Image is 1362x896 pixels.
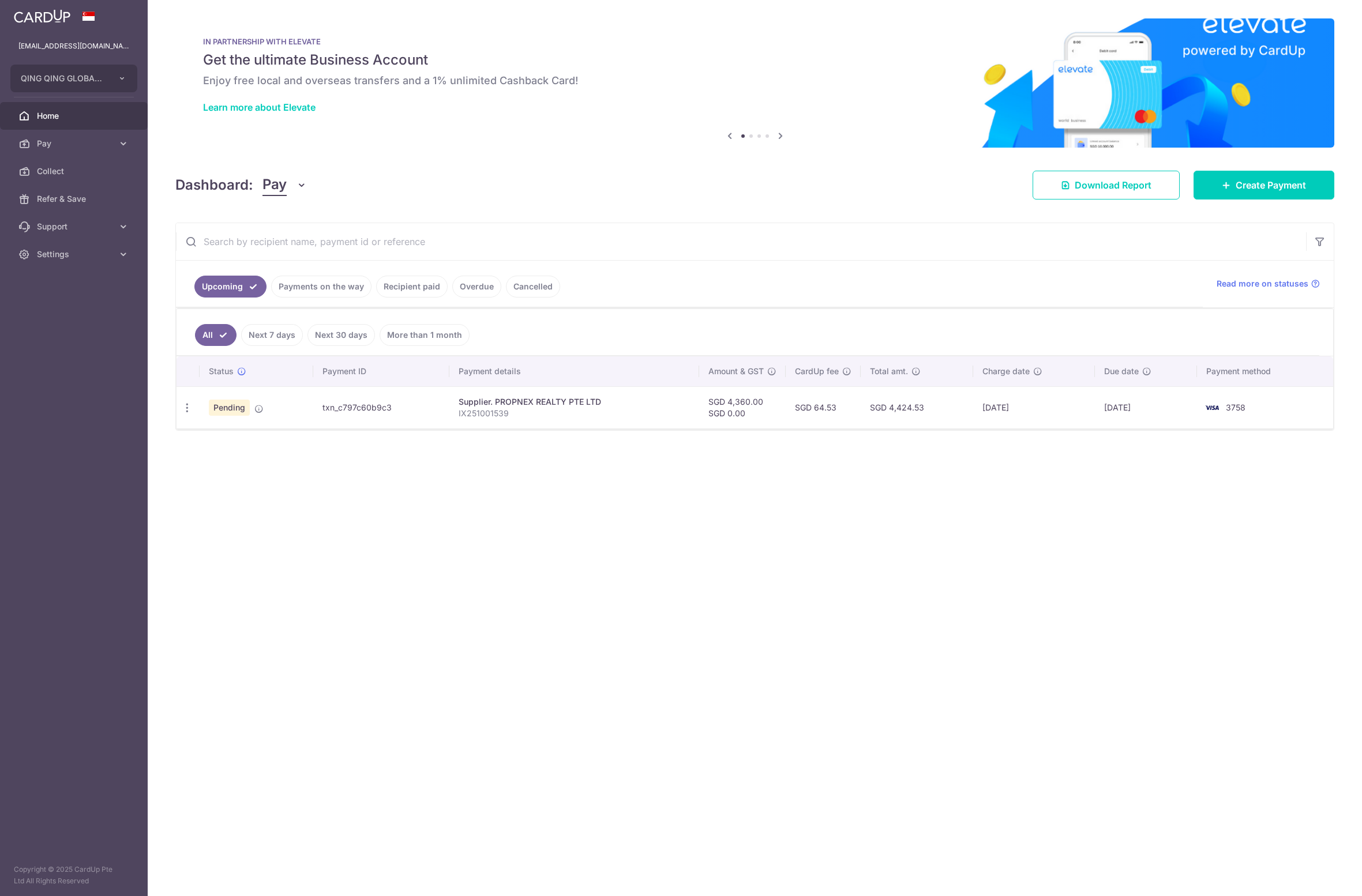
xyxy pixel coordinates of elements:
[313,386,449,428] td: txn_c797c60b9c3
[307,324,375,346] a: Next 30 days
[973,386,1095,428] td: [DATE]
[380,324,470,346] a: More than 1 month
[1194,171,1334,199] a: Create Payment
[1033,171,1180,199] a: Download Report
[203,37,1307,46] p: IN PARTNERSHIP WITH ELEVATE
[786,386,861,428] td: SGD 64.53
[459,408,690,419] p: IX251001539
[21,73,106,84] span: QING QING GLOBAL PTE LTD
[1236,178,1306,192] span: Create Payment
[37,249,113,260] span: Settings
[203,74,1307,88] h6: Enjoy free local and overseas transfers and a 1% unlimited Cashback Card!
[209,366,234,377] span: Status
[1200,401,1224,415] img: Bank Card
[37,165,113,177] span: Collect
[175,18,1334,148] img: Renovation banner
[37,221,113,232] span: Support
[262,174,307,196] button: Pay
[10,65,137,92] button: QING QING GLOBAL PTE LTD
[14,9,70,23] img: CardUp
[313,356,449,386] th: Payment ID
[18,40,129,52] p: [EMAIL_ADDRESS][DOMAIN_NAME]
[795,366,839,377] span: CardUp fee
[449,356,699,386] th: Payment details
[209,400,250,416] span: Pending
[1104,366,1139,377] span: Due date
[870,366,908,377] span: Total amt.
[982,366,1030,377] span: Charge date
[37,110,113,122] span: Home
[203,101,316,113] a: Learn more about Elevate
[1095,386,1197,428] td: [DATE]
[452,276,501,298] a: Overdue
[271,276,372,298] a: Payments on the way
[176,223,1306,260] input: Search by recipient name, payment id or reference
[37,138,113,149] span: Pay
[1288,861,1350,890] iframe: Opens a widget where you can find more information
[861,386,973,428] td: SGD 4,424.53
[37,193,113,205] span: Refer & Save
[708,366,764,377] span: Amount & GST
[203,51,1307,69] h5: Get the ultimate Business Account
[195,324,237,346] a: All
[459,396,690,408] div: Supplier. PROPNEX REALTY PTE LTD
[241,324,303,346] a: Next 7 days
[1217,278,1308,289] span: Read more on statuses
[699,386,786,428] td: SGD 4,360.00 SGD 0.00
[175,175,253,195] h4: Dashboard:
[1217,278,1320,289] a: Read more on statuses
[1197,356,1333,386] th: Payment method
[376,276,448,298] a: Recipient paid
[194,276,267,298] a: Upcoming
[506,276,560,298] a: Cancelled
[1075,178,1151,192] span: Download Report
[1226,402,1245,412] span: 3758
[262,174,287,196] span: Pay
